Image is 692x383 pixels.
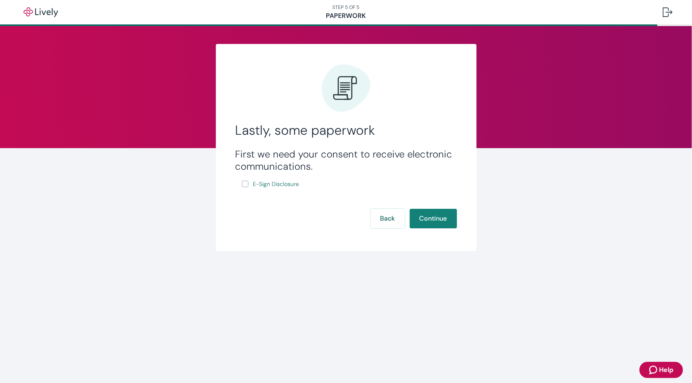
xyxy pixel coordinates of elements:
[235,148,457,173] h3: First we need your consent to receive electronic communications.
[656,2,679,22] button: Log out
[659,365,673,375] span: Help
[410,209,457,228] button: Continue
[371,209,405,228] button: Back
[649,365,659,375] svg: Zendesk support icon
[18,7,64,17] img: Lively
[235,122,457,138] h2: Lastly, some paperwork
[252,179,301,189] a: e-sign disclosure document
[253,180,299,188] span: E-Sign Disclosure
[639,362,683,378] button: Zendesk support iconHelp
